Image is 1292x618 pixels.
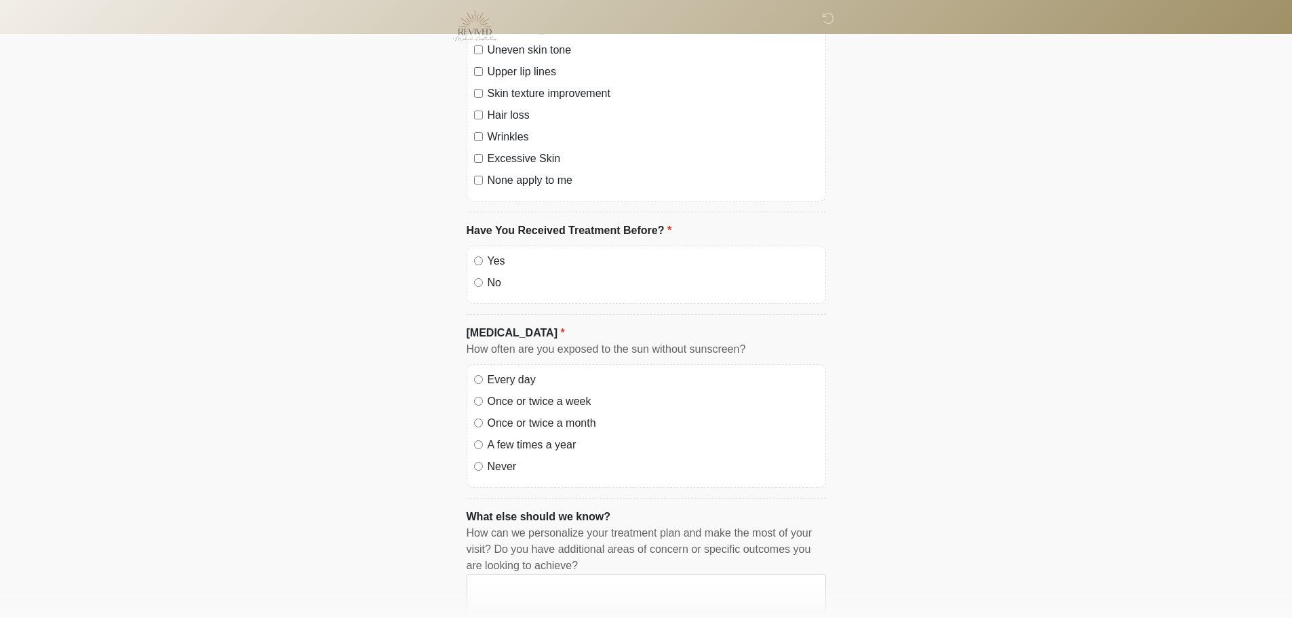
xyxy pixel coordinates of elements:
input: Every day [474,375,483,384]
label: No [488,275,819,291]
input: Excessive Skin [474,154,483,163]
label: Hair loss [488,107,819,123]
label: What else should we know? [467,509,610,525]
label: Once or twice a week [488,393,819,410]
label: Wrinkles [488,129,819,145]
input: A few times a year [474,440,483,449]
label: [MEDICAL_DATA] [467,325,565,341]
input: Hair loss [474,111,483,119]
input: None apply to me [474,176,483,185]
label: Upper lip lines [488,64,819,80]
label: Skin texture improvement [488,85,819,102]
input: Yes [474,256,483,265]
label: Yes [488,253,819,269]
input: No [474,278,483,287]
input: Once or twice a week [474,397,483,406]
div: How often are you exposed to the sun without sunscreen? [467,341,826,358]
label: Have You Received Treatment Before? [467,223,672,239]
input: Once or twice a month [474,419,483,427]
input: Upper lip lines [474,67,483,76]
label: Excessive Skin [488,151,819,167]
label: A few times a year [488,437,819,453]
label: Never [488,459,819,475]
input: Skin texture improvement [474,89,483,98]
label: None apply to me [488,172,819,189]
div: How can we personalize your treatment plan and make the most of your visit? Do you have additiona... [467,525,826,574]
img: Revived Medical Aesthetics Logo [453,10,497,41]
label: Every day [488,372,819,388]
input: Wrinkles [474,132,483,141]
input: Never [474,462,483,471]
label: Once or twice a month [488,415,819,431]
